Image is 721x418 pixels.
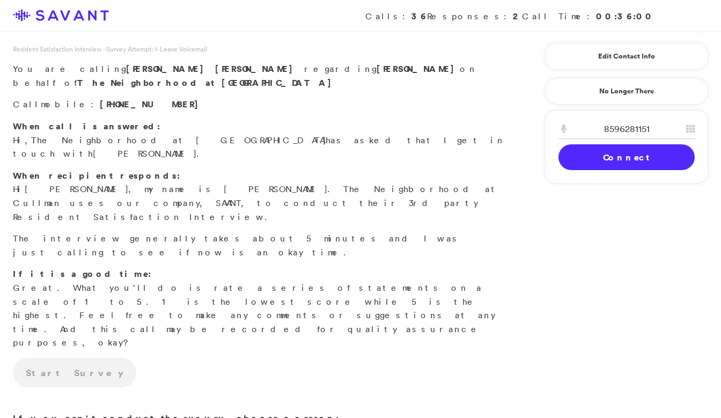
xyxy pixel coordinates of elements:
[215,63,298,75] span: [PERSON_NAME]
[31,135,326,145] span: The Neighborhood at [GEOGRAPHIC_DATA]
[13,120,504,161] p: Hi, has asked that I get in touch with .
[411,10,427,22] strong: 36
[77,77,337,89] strong: The Neighborhood at [GEOGRAPHIC_DATA]
[558,144,695,170] a: Connect
[93,148,196,159] span: [PERSON_NAME]
[13,169,504,224] p: Hi , my name is [PERSON_NAME]. The Neighborhood at Cullman uses our company, SAVANT, to conduct t...
[513,10,522,22] strong: 2
[545,78,708,105] a: No Longer There
[377,63,460,75] strong: [PERSON_NAME]
[13,98,504,112] p: Call :
[558,48,695,65] a: Edit Contact Info
[13,120,160,132] strong: When call is answered:
[25,184,128,194] span: [PERSON_NAME]
[13,267,504,350] p: Great. What you'll do is rate a series of statements on a scale of 1 to 5. 1 is the lowest score ...
[13,358,136,388] a: Start Survey
[126,63,209,75] span: [PERSON_NAME]
[13,268,151,280] strong: If it is a good time:
[13,232,504,259] p: The interview generally takes about 5 minutes and I was just calling to see if now is an okay time.
[13,170,180,181] strong: When recipient responds:
[41,99,91,109] span: mobile
[13,45,207,54] span: Resident Satisfaction Interview - Survey Attempt: 1 - Leave Voicemail
[100,98,204,110] span: [PHONE_NUMBER]
[13,62,504,90] p: You are calling regarding on behalf of
[596,10,654,22] strong: 00:36:00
